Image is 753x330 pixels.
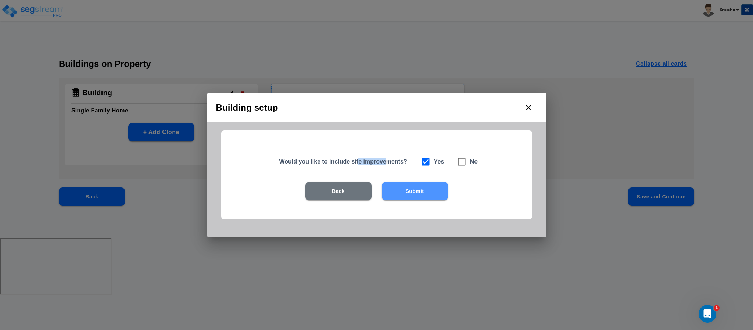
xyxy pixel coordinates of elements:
h2: Building setup [207,93,546,122]
iframe: Intercom live chat [699,305,716,323]
button: Back [305,182,372,200]
h5: Would you like to include site improvements? [279,158,411,165]
h6: No [470,157,478,167]
button: Submit [382,182,448,200]
button: close [520,99,537,116]
h6: Yes [434,157,444,167]
span: 1 [714,305,720,311]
